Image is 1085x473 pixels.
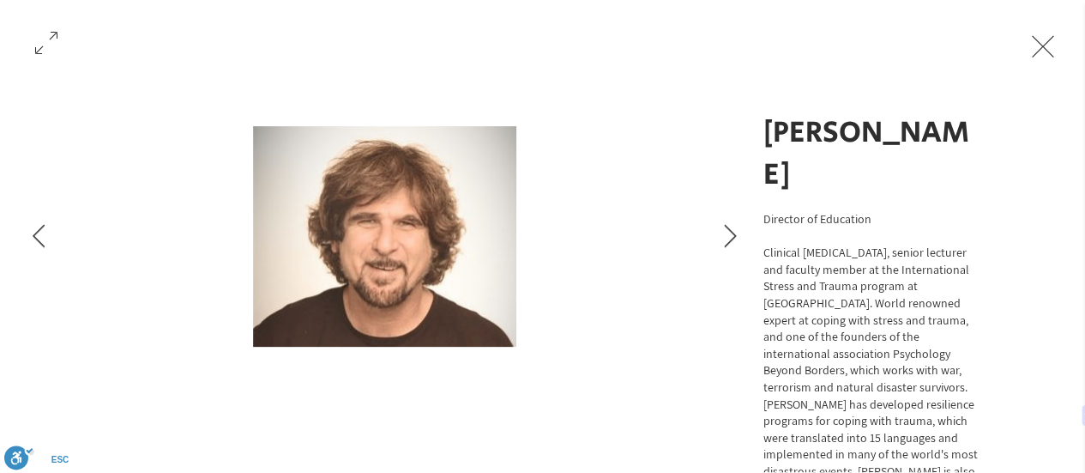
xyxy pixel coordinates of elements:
button: Open in fullscreen [30,22,63,60]
button: Previous Item [17,215,60,258]
button: Exit expand mode [1027,26,1059,64]
h1: [PERSON_NAME] [763,112,983,196]
button: Next Item [708,215,751,258]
